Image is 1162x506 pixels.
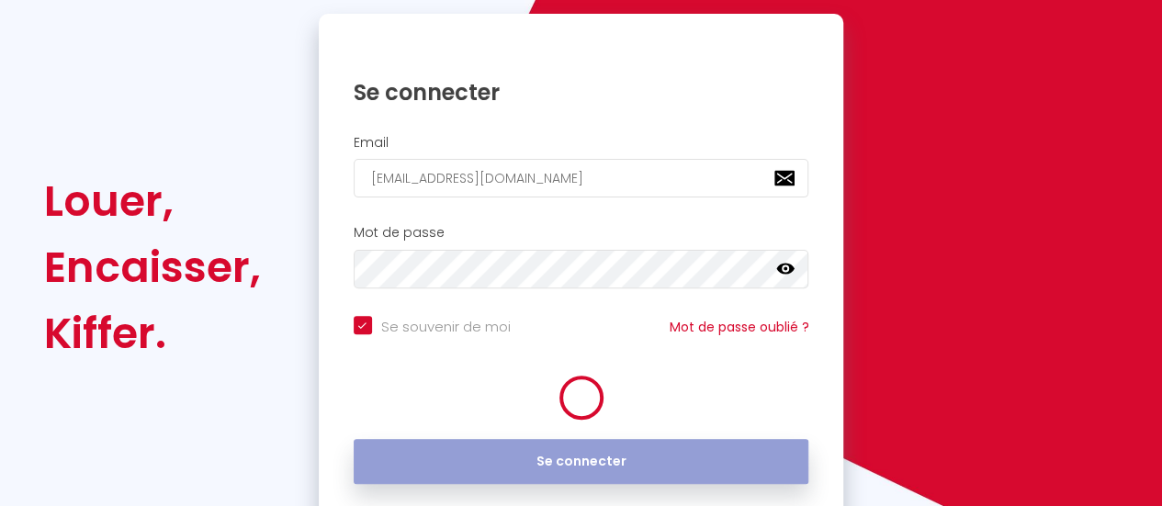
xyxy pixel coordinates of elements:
[44,234,261,300] div: Encaisser,
[354,78,809,107] h1: Se connecter
[354,225,809,241] h2: Mot de passe
[44,168,261,234] div: Louer,
[44,300,261,366] div: Kiffer.
[354,159,809,197] input: Ton Email
[669,318,808,336] a: Mot de passe oublié ?
[354,135,809,151] h2: Email
[354,439,809,485] button: Se connecter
